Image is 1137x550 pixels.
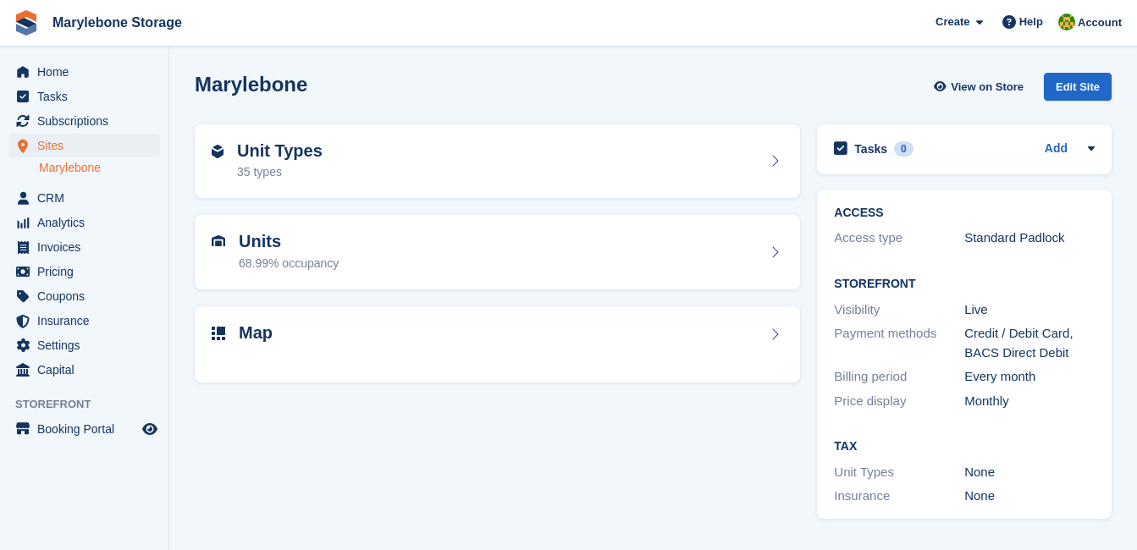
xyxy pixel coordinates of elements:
[239,255,339,272] div: 68.99% occupancy
[37,85,139,108] span: Tasks
[964,228,1095,248] div: Standard Padlock
[212,327,225,340] img: map-icn-33ee37083ee616e46c38cad1a60f524a97daa1e2b2c8c0bc3eb3415660979fc1.svg
[931,73,1030,101] a: View on Store
[834,278,1095,291] h2: Storefront
[8,60,160,84] a: menu
[8,417,160,441] a: menu
[37,109,139,133] span: Subscriptions
[237,141,323,161] h2: Unit Types
[1044,73,1112,101] div: Edit Site
[964,367,1095,387] div: Every month
[951,79,1024,96] span: View on Store
[834,324,964,362] div: Payment methods
[37,186,139,210] span: CRM
[834,367,964,387] div: Billing period
[834,228,964,248] div: Access type
[37,284,139,308] span: Coupons
[936,14,969,30] span: Create
[37,333,139,357] span: Settings
[14,10,39,36] img: stora-icon-8386f47178a22dfd0bd8f6a31ec36ba5ce8667c1dd55bd0f319d3a0aa187defe.svg
[1044,73,1112,107] a: Edit Site
[37,134,139,157] span: Sites
[894,141,913,157] div: 0
[239,232,339,251] h2: Units
[37,211,139,234] span: Analytics
[1045,140,1068,159] a: Add
[37,60,139,84] span: Home
[834,463,964,482] div: Unit Types
[8,85,160,108] a: menu
[8,235,160,259] a: menu
[15,396,168,413] span: Storefront
[854,141,887,157] h2: Tasks
[1058,14,1075,30] img: Ernesto Castro
[39,160,160,176] a: Marylebone
[964,300,1095,320] div: Live
[37,309,139,333] span: Insurance
[834,392,964,411] div: Price display
[37,358,139,382] span: Capital
[46,8,189,36] a: Marylebone Storage
[8,284,160,308] a: menu
[37,235,139,259] span: Invoices
[195,306,800,383] a: Map
[1078,14,1122,31] span: Account
[8,358,160,382] a: menu
[8,109,160,133] a: menu
[195,73,307,96] h2: Marylebone
[964,392,1095,411] div: Monthly
[212,145,224,158] img: unit-type-icn-2b2737a686de81e16bb02015468b77c625bbabd49415b5ef34ead5e3b44a266d.svg
[1019,14,1043,30] span: Help
[8,211,160,234] a: menu
[140,419,160,439] a: Preview store
[239,323,273,343] h2: Map
[964,463,1095,482] div: None
[8,186,160,210] a: menu
[834,440,1095,454] h2: Tax
[8,134,160,157] a: menu
[237,163,323,181] div: 35 types
[834,300,964,320] div: Visibility
[8,260,160,283] a: menu
[964,487,1095,506] div: None
[8,309,160,333] a: menu
[37,417,139,441] span: Booking Portal
[195,124,800,199] a: Unit Types 35 types
[834,206,1095,220] h2: ACCESS
[37,260,139,283] span: Pricing
[8,333,160,357] a: menu
[964,324,1095,362] div: Credit / Debit Card, BACS Direct Debit
[195,215,800,289] a: Units 68.99% occupancy
[212,235,225,247] img: unit-icn-7be61d7bf1b0ce9d3e12c5938cc71ed9869f7b940bace4675aadf7bd6d80202e.svg
[834,487,964,506] div: Insurance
